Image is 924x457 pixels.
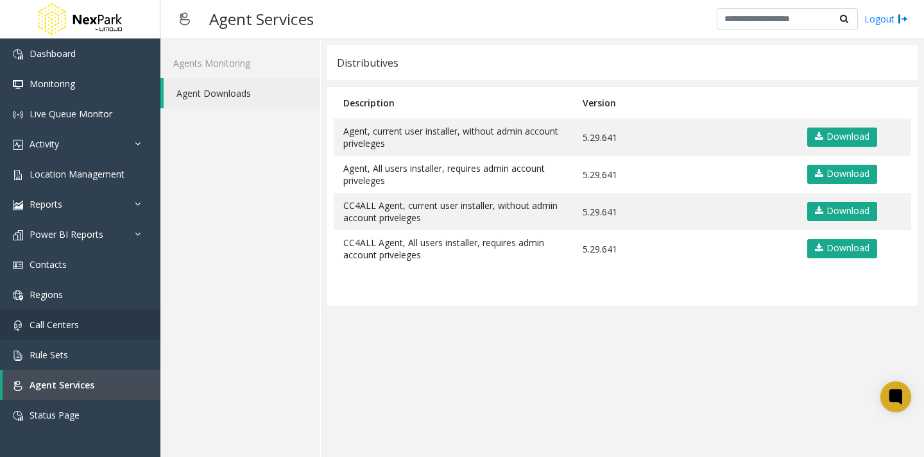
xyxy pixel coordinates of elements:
[30,258,67,270] span: Contacts
[164,78,320,108] a: Agent Downloads
[13,411,23,421] img: 'icon'
[13,290,23,301] img: 'icon'
[573,230,796,267] td: 5.29.641
[573,193,796,230] td: 5.29.641
[30,349,68,361] span: Rule Sets
[334,156,573,193] td: Agent, All users installer, requires admin account priveleges
[13,200,23,210] img: 'icon'
[573,87,796,119] th: Version
[807,239,877,258] a: Download
[13,140,23,150] img: 'icon'
[13,320,23,331] img: 'icon'
[13,381,23,391] img: 'icon'
[13,110,23,120] img: 'icon'
[13,79,23,90] img: 'icon'
[173,3,196,35] img: pageIcon
[30,288,63,301] span: Regions
[334,87,573,119] th: Description
[30,78,75,90] span: Monitoring
[30,108,112,120] span: Live Queue Monitor
[30,168,124,180] span: Location Management
[203,3,320,35] h3: Agent Services
[13,49,23,60] img: 'icon'
[864,12,908,26] a: Logout
[807,128,877,147] a: Download
[30,47,76,60] span: Dashboard
[337,54,398,71] div: Distributives
[13,260,23,270] img: 'icon'
[30,138,59,150] span: Activity
[573,156,796,193] td: 5.29.641
[30,409,80,421] span: Status Page
[807,165,877,184] a: Download
[30,319,79,331] span: Call Centers
[13,230,23,240] img: 'icon'
[573,119,796,156] td: 5.29.641
[30,379,94,391] span: Agent Services
[13,351,23,361] img: 'icon'
[30,228,103,240] span: Power BI Reports
[334,193,573,230] td: CC4ALL Agent, current user installer, without admin account priveleges
[3,370,160,400] a: Agent Services
[160,48,320,78] a: Agents Monitoring
[30,198,62,210] span: Reports
[898,12,908,26] img: logout
[13,170,23,180] img: 'icon'
[334,230,573,267] td: CC4ALL Agent, All users installer, requires admin account priveleges
[807,202,877,221] a: Download
[334,119,573,156] td: Agent, current user installer, without admin account priveleges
